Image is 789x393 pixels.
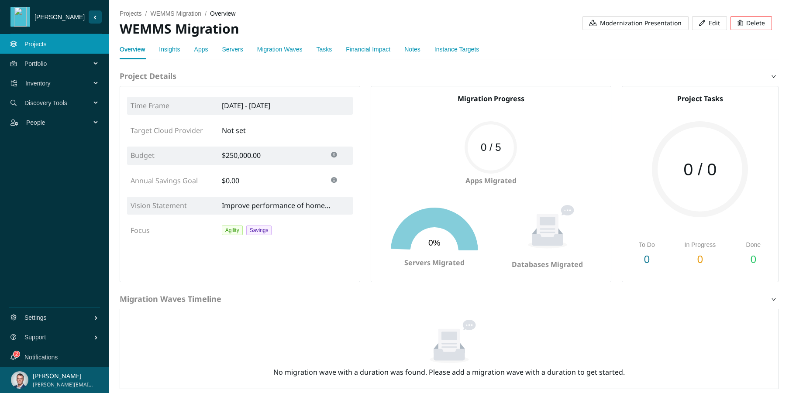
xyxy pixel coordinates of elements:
[644,253,650,265] span: 0
[317,46,332,53] a: Tasks
[131,101,169,110] span: Time Frame
[131,150,155,160] span: Budget
[30,12,89,22] span: [PERSON_NAME]
[24,304,94,331] span: Settings
[697,253,703,265] span: 0
[600,18,682,28] span: Modernization Presentation
[771,74,776,79] span: right
[652,161,748,178] span: 0 / 0
[131,126,203,135] span: Target Cloud Provider
[465,142,517,153] span: 0 / 5
[131,176,198,185] span: Annual Savings Goal
[120,10,142,17] a: projects
[692,16,727,30] button: Edit
[273,367,625,377] span: No migration wave with a duration was found. Please add a migration wave with a duration to get s...
[159,46,180,53] a: Insights
[222,46,243,53] a: Servers
[629,240,665,249] div: To Do
[26,109,94,136] span: People
[25,70,94,96] span: Inventory
[24,51,94,77] span: Portfolio
[24,41,47,48] a: Projects
[257,46,303,53] a: Migration Waves
[222,101,270,110] span: [DATE] - [DATE]
[13,7,28,27] img: weed.png
[222,200,331,211] span: Improve performance of home grown CRM system by migrating distributed SQL Server backend to the C...
[24,354,58,361] a: Notifications
[346,46,390,53] a: Financial Impact
[145,10,147,17] span: /
[222,150,261,160] span: $250,000.00
[194,46,208,53] a: Apps
[120,289,779,309] div: Migration Waves Timeline
[33,371,93,381] p: [PERSON_NAME]
[428,238,441,247] text: 0%
[434,46,479,53] a: Instance Targets
[246,226,272,235] span: Savings
[14,351,20,357] sup: 2
[11,371,28,389] img: ALV-UjWsQkMoW9nxHe9rwzaG_aX_wxk6q3qw7Hi73jJ4F9Xlb7E7f2dJPM__jEDJOe1LQ28-D3cfcDTxo9UC2oXjxw9ksoH1S...
[33,381,93,389] span: [PERSON_NAME][EMAIL_ADDRESS][PERSON_NAME][DOMAIN_NAME]
[131,226,150,235] span: Focus
[210,10,235,17] span: overview
[120,66,779,86] div: Project Details
[491,259,603,270] h5: Databases Migrated
[120,294,779,304] h4: Migration Waves Timeline
[24,90,94,116] span: Discovery Tools
[120,71,779,82] h4: Project Details
[120,20,446,38] h2: WEMMS Migration
[222,226,243,235] span: Agility
[736,240,771,249] div: Done
[751,253,756,265] span: 0
[582,16,689,30] button: Modernization Presentation
[746,18,765,28] span: Delete
[222,176,239,185] span: $0.00
[15,351,18,357] span: 2
[378,93,604,104] h5: Migration Progress
[629,93,771,104] h5: Project Tasks
[222,126,246,135] span: Not set
[120,46,145,53] a: Overview
[131,201,187,210] span: Vision Statement
[709,18,720,28] span: Edit
[378,175,604,186] h5: Apps Migrated
[24,324,94,350] span: Support
[378,257,491,268] h5: Servers Migrated
[150,10,201,17] a: WEMMS Migration
[404,46,420,53] a: Notes
[771,297,776,302] span: right
[665,240,736,249] div: In Progress
[730,16,772,30] button: Delete
[205,10,207,17] span: /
